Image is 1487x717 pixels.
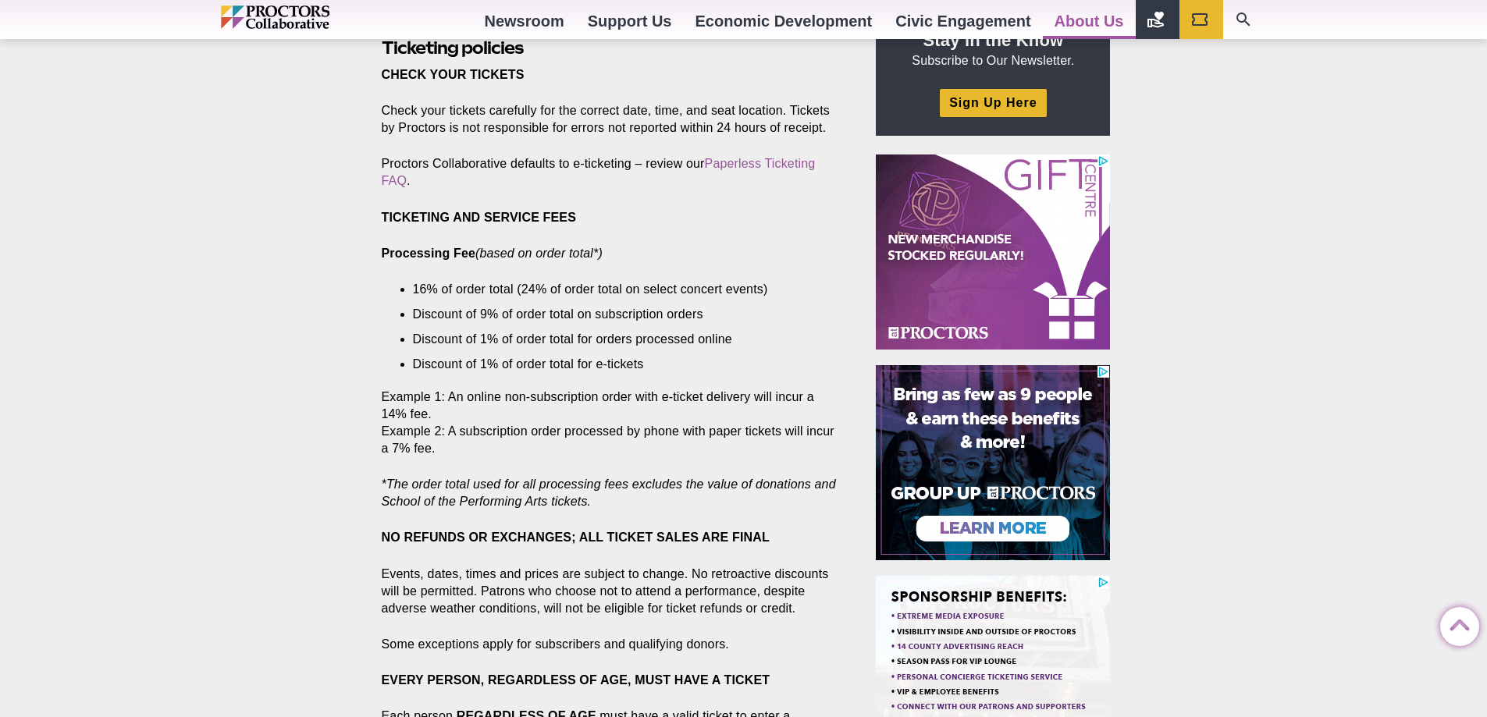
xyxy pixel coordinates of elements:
[475,247,603,260] em: (based on order total*)
[895,29,1091,69] p: Subscribe to Our Newsletter.
[382,102,841,137] p: Check your tickets carefully for the correct date, time, and seat location. Tickets by Proctors i...
[413,331,817,348] li: Discount of 1% of order total for orders processed online
[382,477,836,508] em: *The order total used for all processing fees excludes the value of donations and School of the P...
[413,281,817,298] li: 16% of order total (24% of order total on select concert events)
[221,5,397,29] img: Proctors logo
[382,636,841,653] p: Some exceptions apply for subscribers and qualifying donors.
[940,89,1046,116] a: Sign Up Here
[382,531,770,544] strong: NO REFUNDS OR EXCHANGES; ALL TICKET SALES ARE FINAL
[413,356,817,373] li: Discount of 1% of order total for e-tickets
[382,68,525,81] strong: CHECK YOUR TICKETS
[876,365,1110,560] iframe: Advertisement
[382,566,841,617] p: Events, dates, times and prices are subject to change. No retroactive discounts will be permitted...
[382,211,577,224] strong: TICKETING AND SERVICE FEES
[1440,608,1471,639] a: Back to Top
[382,247,476,260] strong: Processing Fee
[413,306,817,323] li: Discount of 9% of order total on subscription orders
[382,389,841,457] p: Example 1: An online non-subscription order with e-ticket delivery will incur a 14% fee. Example ...
[876,154,1110,350] iframe: Advertisement
[382,673,770,687] strong: EVERY PERSON, REGARDLESS OF AGE, MUST HAVE A TICKET
[382,155,841,190] p: Proctors Collaborative defaults to e-ticketing – review our .
[382,36,841,60] h2: Ticketing policies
